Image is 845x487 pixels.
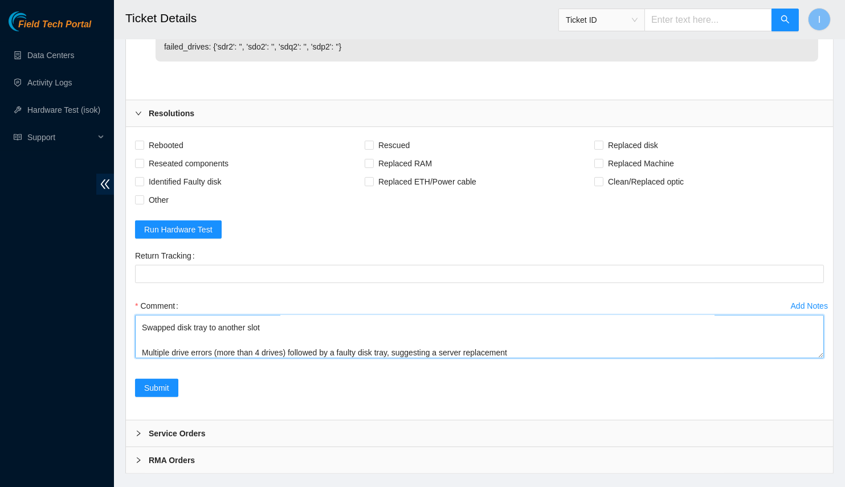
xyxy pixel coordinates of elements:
[96,174,114,195] span: double-left
[135,265,824,283] input: Return Tracking
[144,136,188,154] span: Rebooted
[566,11,638,28] span: Ticket ID
[144,173,226,191] span: Identified Faulty disk
[135,457,142,464] span: right
[781,15,790,26] span: search
[603,154,679,173] span: Replaced Machine
[144,382,169,394] span: Submit
[135,315,824,358] textarea: Comment
[135,430,142,437] span: right
[27,78,72,87] a: Activity Logs
[149,107,194,120] b: Resolutions
[149,454,195,466] b: RMA Orders
[27,126,95,149] span: Support
[603,173,688,191] span: Clean/Replaced optic
[135,247,199,265] label: Return Tracking
[126,100,833,126] div: Resolutions
[144,154,233,173] span: Reseated components
[374,173,481,191] span: Replaced ETH/Power cable
[18,19,91,30] span: Field Tech Portal
[374,136,414,154] span: Rescued
[135,379,178,397] button: Submit
[9,11,58,31] img: Akamai Technologies
[135,220,222,239] button: Run Hardware Test
[9,21,91,35] a: Akamai TechnologiesField Tech Portal
[14,133,22,141] span: read
[791,302,828,310] div: Add Notes
[144,191,173,209] span: Other
[603,136,663,154] span: Replaced disk
[27,105,100,114] a: Hardware Test (isok)
[144,223,213,236] span: Run Hardware Test
[135,297,183,315] label: Comment
[771,9,799,31] button: search
[644,9,772,31] input: Enter text here...
[818,13,820,27] span: I
[808,8,831,31] button: I
[27,51,74,60] a: Data Centers
[135,110,142,117] span: right
[790,297,828,315] button: Add Notes
[149,427,206,440] b: Service Orders
[156,32,818,62] p: failed_drives: {'sdr2': '', 'sdo2': '', 'sdq2': '', 'sdp2': ''}
[126,420,833,447] div: Service Orders
[374,154,436,173] span: Replaced RAM
[126,447,833,473] div: RMA Orders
